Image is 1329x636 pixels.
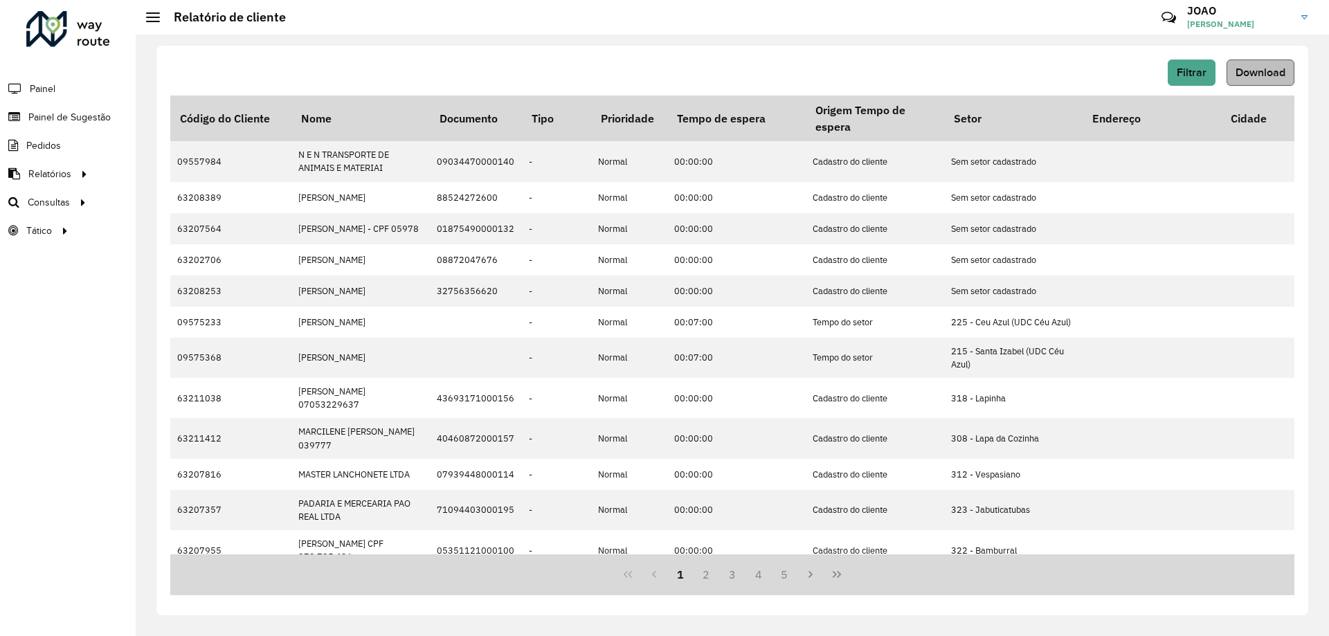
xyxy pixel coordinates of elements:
[170,338,291,378] td: 09575368
[806,182,944,213] td: Cadastro do cliente
[667,561,694,588] button: 1
[522,459,591,490] td: -
[522,338,591,378] td: -
[291,213,430,244] td: [PERSON_NAME] - CPF 05978
[430,418,522,458] td: 40460872000157
[170,96,291,141] th: Código do Cliente
[291,338,430,378] td: [PERSON_NAME]
[944,338,1083,378] td: 215 - Santa Izabel (UDC Céu Azul)
[30,82,55,96] span: Painel
[522,418,591,458] td: -
[1227,60,1294,86] button: Download
[944,459,1083,490] td: 312 - Vespasiano
[291,244,430,275] td: [PERSON_NAME]
[806,418,944,458] td: Cadastro do cliente
[1236,66,1285,78] span: Download
[667,213,806,244] td: 00:00:00
[522,213,591,244] td: -
[667,530,806,570] td: 00:00:00
[430,213,522,244] td: 01875490000132
[806,213,944,244] td: Cadastro do cliente
[591,96,667,141] th: Prioridade
[591,418,667,458] td: Normal
[667,141,806,181] td: 00:00:00
[430,182,522,213] td: 88524272600
[291,141,430,181] td: N E N TRANSPORTE DE ANIMAIS E MATERIAI
[944,378,1083,418] td: 318 - Lapinha
[291,459,430,490] td: MASTER LANCHONETE LTDA
[170,182,291,213] td: 63208389
[522,182,591,213] td: -
[806,96,944,141] th: Origem Tempo de espera
[291,275,430,307] td: [PERSON_NAME]
[944,182,1083,213] td: Sem setor cadastrado
[522,244,591,275] td: -
[944,418,1083,458] td: 308 - Lapa da Cozinha
[745,561,772,588] button: 4
[806,244,944,275] td: Cadastro do cliente
[806,275,944,307] td: Cadastro do cliente
[170,307,291,338] td: 09575233
[944,307,1083,338] td: 225 - Ceu Azul (UDC Céu Azul)
[291,378,430,418] td: [PERSON_NAME] 07053229637
[170,213,291,244] td: 63207564
[591,490,667,530] td: Normal
[170,275,291,307] td: 63208253
[944,244,1083,275] td: Sem setor cadastrado
[591,378,667,418] td: Normal
[667,490,806,530] td: 00:00:00
[667,244,806,275] td: 00:00:00
[944,530,1083,570] td: 322 - Bamburral
[522,378,591,418] td: -
[430,459,522,490] td: 07939448000114
[26,224,52,238] span: Tático
[430,96,522,141] th: Documento
[291,307,430,338] td: [PERSON_NAME]
[28,167,71,181] span: Relatórios
[806,530,944,570] td: Cadastro do cliente
[1177,66,1206,78] span: Filtrar
[170,530,291,570] td: 63207955
[591,338,667,378] td: Normal
[1154,3,1184,33] a: Contato Rápido
[591,182,667,213] td: Normal
[28,110,111,125] span: Painel de Sugestão
[667,96,806,141] th: Tempo de espera
[522,490,591,530] td: -
[591,530,667,570] td: Normal
[772,561,798,588] button: 5
[522,307,591,338] td: -
[944,490,1083,530] td: 323 - Jabuticatubas
[944,275,1083,307] td: Sem setor cadastrado
[591,213,667,244] td: Normal
[824,561,850,588] button: Last Page
[591,244,667,275] td: Normal
[944,141,1083,181] td: Sem setor cadastrado
[291,530,430,570] td: [PERSON_NAME] CPF 372.725.436
[1187,18,1291,30] span: [PERSON_NAME]
[806,490,944,530] td: Cadastro do cliente
[170,244,291,275] td: 63202706
[806,338,944,378] td: Tempo do setor
[667,338,806,378] td: 00:07:00
[944,96,1083,141] th: Setor
[170,378,291,418] td: 63211038
[667,378,806,418] td: 00:00:00
[806,307,944,338] td: Tempo do setor
[291,96,430,141] th: Nome
[667,182,806,213] td: 00:00:00
[806,141,944,181] td: Cadastro do cliente
[170,490,291,530] td: 63207357
[797,561,824,588] button: Next Page
[28,195,70,210] span: Consultas
[591,275,667,307] td: Normal
[806,378,944,418] td: Cadastro do cliente
[1168,60,1215,86] button: Filtrar
[170,459,291,490] td: 63207816
[1083,96,1221,141] th: Endereço
[522,141,591,181] td: -
[522,530,591,570] td: -
[693,561,719,588] button: 2
[719,561,745,588] button: 3
[667,418,806,458] td: 00:00:00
